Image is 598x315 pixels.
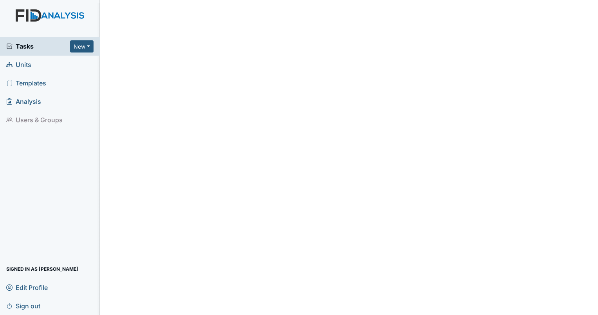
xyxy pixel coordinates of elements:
button: New [70,40,94,52]
span: Sign out [6,300,40,312]
span: Units [6,59,31,71]
span: Templates [6,77,46,89]
a: Tasks [6,42,70,51]
span: Analysis [6,96,41,108]
span: Signed in as [PERSON_NAME] [6,263,78,275]
span: Edit Profile [6,281,48,293]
